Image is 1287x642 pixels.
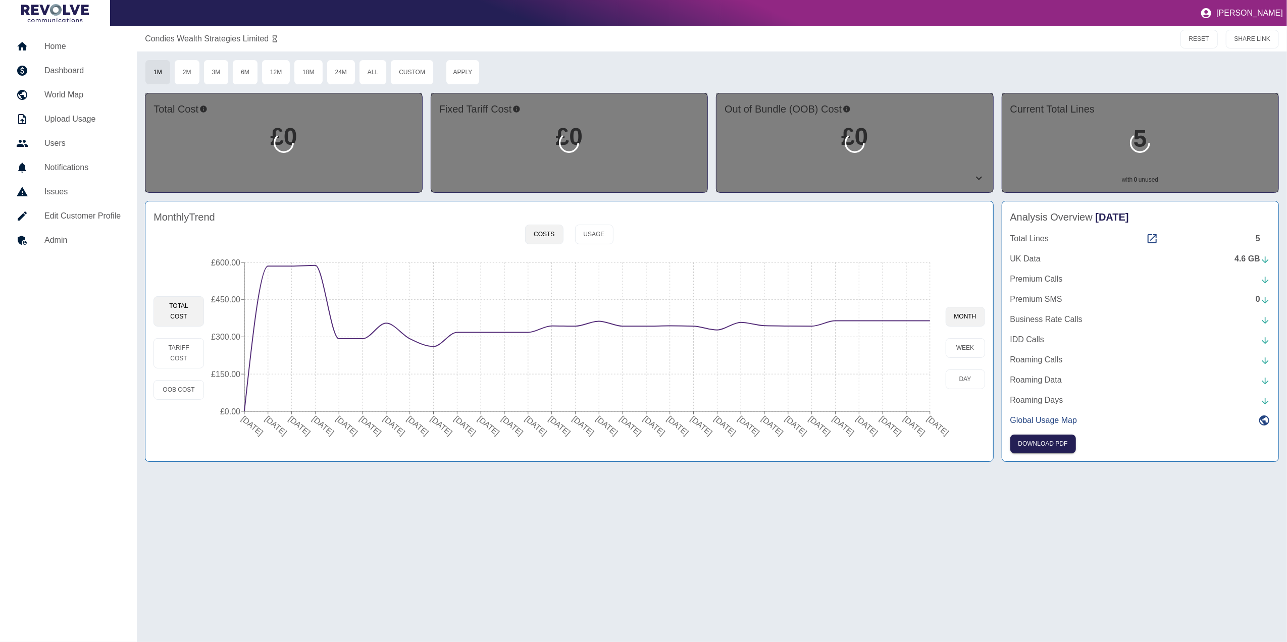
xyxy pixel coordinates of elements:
a: Home [8,34,129,59]
tspan: [DATE] [736,414,761,437]
a: Dashboard [8,59,129,83]
h5: World Map [44,89,121,101]
h5: Users [44,137,121,149]
button: Total Cost [153,296,204,327]
button: Tariff Cost [153,338,204,368]
a: Roaming Calls [1010,354,1270,366]
h5: Admin [44,234,121,246]
button: 3M [203,60,229,85]
tspan: [DATE] [382,414,407,437]
h4: Monthly Trend [153,209,215,225]
button: SHARE LINK [1226,30,1279,48]
button: Click here to download the most recent invoice. If the current month’s invoice is unavailable, th... [1010,435,1076,453]
div: 0 [1256,293,1270,305]
img: Logo [21,4,89,22]
tspan: [DATE] [618,414,643,437]
tspan: [DATE] [831,414,856,437]
a: Premium Calls [1010,273,1270,285]
tspan: [DATE] [358,414,383,437]
a: Condies Wealth Strategies Limited [145,33,269,45]
tspan: £300.00 [211,333,240,341]
button: 18M [294,60,323,85]
button: Apply [446,60,480,85]
h5: Upload Usage [44,113,121,125]
a: Issues [8,180,129,204]
a: World Map [8,83,129,107]
tspan: [DATE] [712,414,738,437]
a: Admin [8,228,129,252]
button: month [946,307,985,327]
tspan: [DATE] [760,414,785,437]
p: Roaming Days [1010,394,1063,406]
div: 4.6 GB [1234,253,1270,265]
tspan: [DATE] [784,414,809,437]
h5: Notifications [44,162,121,174]
tspan: [DATE] [263,414,288,437]
p: Global Usage Map [1010,414,1077,426]
tspan: [DATE] [689,414,714,437]
tspan: [DATE] [500,414,525,437]
tspan: [DATE] [547,414,572,437]
button: week [946,338,985,358]
tspan: £600.00 [211,258,240,266]
button: Custom [390,60,434,85]
h5: Dashboard [44,65,121,77]
button: OOB Cost [153,380,204,400]
tspan: [DATE] [854,414,880,437]
p: Roaming Calls [1010,354,1063,366]
tspan: [DATE] [429,414,454,437]
tspan: [DATE] [925,414,951,437]
button: [PERSON_NAME] [1196,3,1287,23]
a: Roaming Days [1010,394,1270,406]
button: 1M [145,60,171,85]
p: Total Lines [1010,233,1049,245]
tspan: [DATE] [452,414,478,437]
a: Users [8,131,129,155]
span: [DATE] [1096,211,1129,223]
button: day [946,369,985,389]
a: Edit Customer Profile [8,204,129,228]
h5: Issues [44,186,121,198]
p: IDD Calls [1010,334,1045,346]
p: Roaming Data [1010,374,1062,386]
tspan: [DATE] [807,414,833,437]
tspan: [DATE] [878,414,903,437]
button: All [359,60,387,85]
a: UK Data4.6 GB [1010,253,1270,265]
div: 5 [1256,233,1270,245]
p: [PERSON_NAME] [1216,9,1283,18]
tspan: [DATE] [287,414,312,437]
p: UK Data [1010,253,1041,265]
a: Total Lines5 [1010,233,1270,245]
tspan: [DATE] [311,414,336,437]
tspan: [DATE] [902,414,927,437]
a: Business Rate Calls [1010,313,1270,326]
p: Premium SMS [1010,293,1062,305]
tspan: [DATE] [240,414,265,437]
tspan: [DATE] [642,414,667,437]
a: Premium SMS0 [1010,293,1270,305]
button: 12M [262,60,290,85]
tspan: £450.00 [211,295,240,304]
tspan: [DATE] [594,414,620,437]
tspan: [DATE] [405,414,430,437]
a: Roaming Data [1010,374,1270,386]
p: Premium Calls [1010,273,1063,285]
tspan: [DATE] [334,414,359,437]
a: Upload Usage [8,107,129,131]
tspan: [DATE] [476,414,501,437]
a: Notifications [8,155,129,180]
button: 24M [327,60,355,85]
h4: Analysis Overview [1010,209,1270,225]
button: 2M [174,60,200,85]
button: 6M [232,60,258,85]
button: Costs [525,225,563,244]
a: IDD Calls [1010,334,1270,346]
tspan: £150.00 [211,370,240,379]
h5: Edit Customer Profile [44,210,121,222]
tspan: £0.00 [220,407,240,415]
p: Business Rate Calls [1010,313,1083,326]
button: Usage [575,225,613,244]
tspan: [DATE] [665,414,691,437]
